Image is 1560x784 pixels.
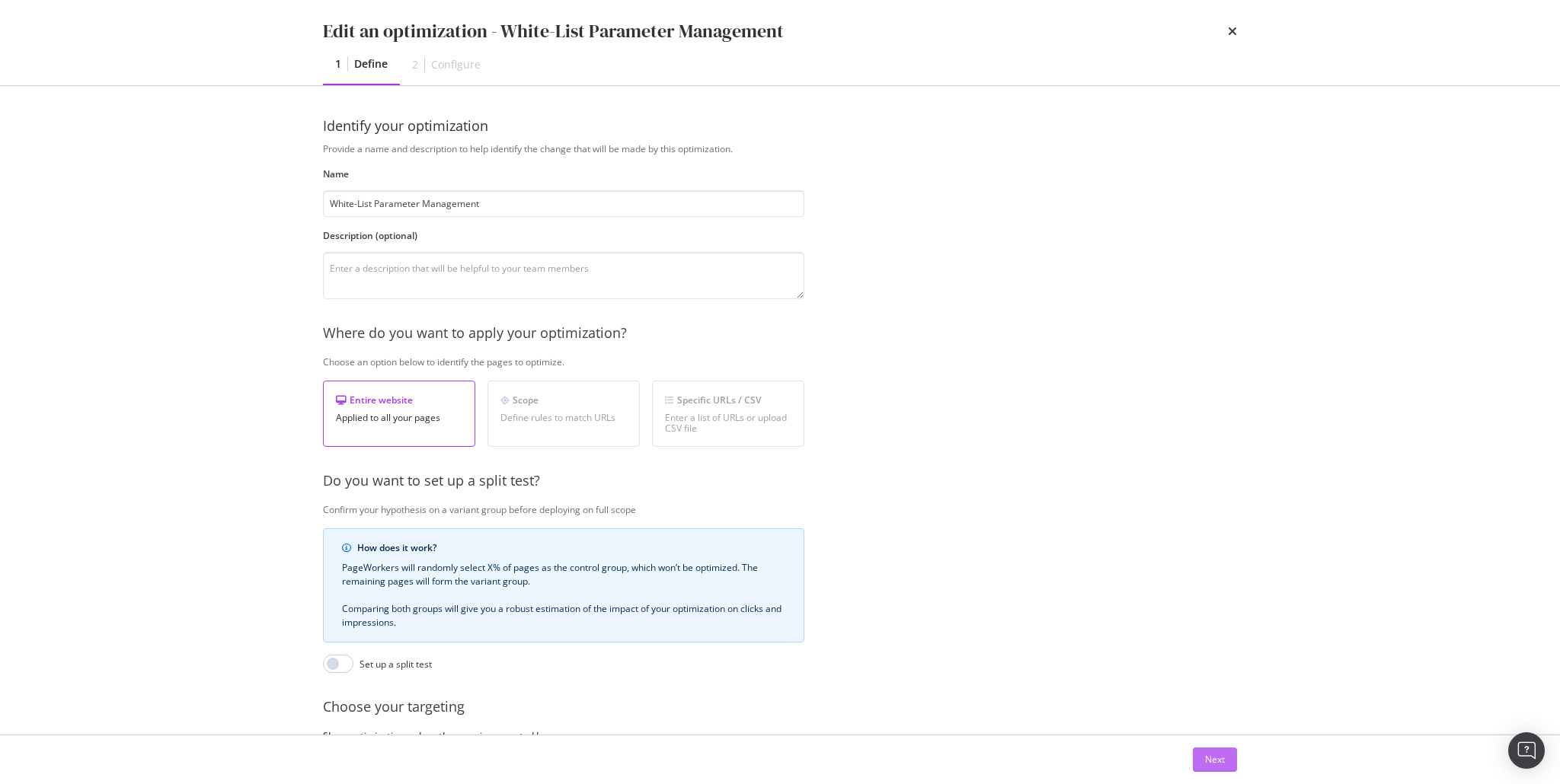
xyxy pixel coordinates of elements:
div: Open Intercom Messenger [1508,732,1545,769]
div: Specific URLs / CSV [665,394,791,406]
label: Show optimizations when the page is requested by: [323,729,804,742]
div: PageWorkers will randomly select X% of pages as the control group, which won’t be optimized. The ... [342,561,785,629]
div: 1 [335,56,341,72]
div: Do you want to set up a split test? [323,471,1312,491]
div: Enter a list of URLs or upload CSV file [665,413,791,434]
div: info banner [323,528,804,642]
div: How does it work? [357,541,785,555]
div: Applied to all your pages [336,413,462,423]
div: Choose your targeting [323,697,1312,717]
div: Next [1205,753,1225,766]
div: Provide a name and description to help identify the change that will be made by this optimization. [323,142,1312,155]
div: Define rules to match URLs [500,413,627,423]
div: 2 [412,57,418,72]
label: Name [323,167,804,180]
div: Choose an option below to identify the pages to optimize. [323,355,1312,368]
div: Where do you want to apply your optimization? [323,323,1312,343]
label: Description (optional) [323,229,804,242]
div: times [1228,18,1237,44]
div: Entire website [336,394,462,406]
input: Enter an optimization name to easily find it back [323,190,804,217]
div: Scope [500,394,627,406]
div: Define [354,56,388,72]
div: Confirm your hypothesis on a variant group before deploying on full scope [323,503,1312,516]
div: Set up a split test [360,658,432,671]
div: Identify your optimization [323,116,1237,136]
div: Edit an optimization - White-List Parameter Management [323,18,784,44]
button: Next [1193,747,1237,772]
div: Configure [431,57,481,72]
